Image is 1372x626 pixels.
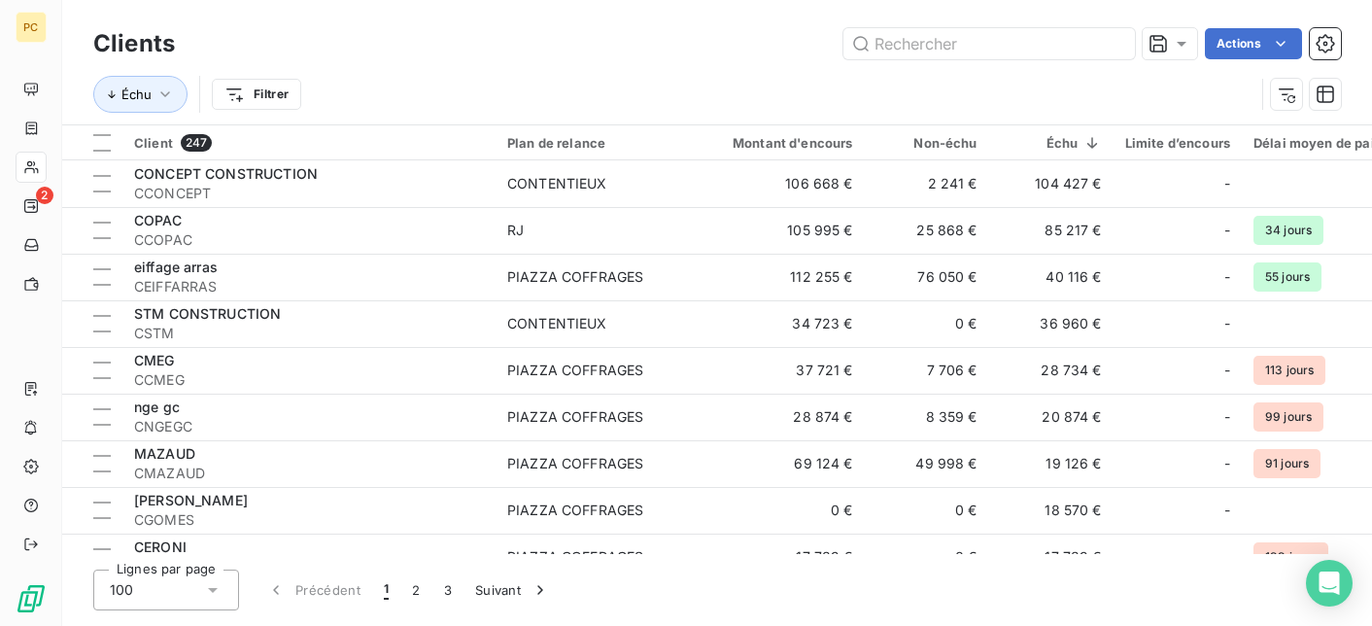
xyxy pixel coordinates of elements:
[507,407,643,427] div: PIAZZA COFFRAGES
[698,300,865,347] td: 34 723 €
[989,440,1114,487] td: 19 126 €
[698,487,865,534] td: 0 €
[1253,356,1325,385] span: 113 jours
[698,440,865,487] td: 69 124 €
[134,445,195,462] span: MAZAUD
[134,539,187,555] span: CERONI
[134,277,484,296] span: CEIFFARRAS
[121,87,152,102] span: Échu
[1306,560,1353,607] div: Open Intercom Messenger
[698,534,865,580] td: 17 739 €
[698,394,865,440] td: 28 874 €
[36,187,53,204] span: 2
[865,160,989,207] td: 2 241 €
[134,165,318,182] span: CONCEPT CONSTRUCTION
[698,160,865,207] td: 106 668 €
[1205,28,1302,59] button: Actions
[989,300,1114,347] td: 36 960 €
[134,324,484,343] span: CSTM
[989,534,1114,580] td: 17 739 €
[865,487,989,534] td: 0 €
[865,534,989,580] td: 0 €
[16,12,47,43] div: PC
[255,570,372,610] button: Précédent
[134,352,175,368] span: CMEG
[134,399,180,415] span: nge gc
[989,347,1114,394] td: 28 734 €
[989,487,1114,534] td: 18 570 €
[989,394,1114,440] td: 20 874 €
[843,28,1135,59] input: Rechercher
[989,160,1114,207] td: 104 427 €
[134,492,248,508] span: [PERSON_NAME]
[507,267,643,287] div: PIAZZA COFFRAGES
[1224,407,1230,427] span: -
[463,570,562,610] button: Suivant
[134,135,173,151] span: Client
[698,254,865,300] td: 112 255 €
[989,207,1114,254] td: 85 217 €
[134,212,182,228] span: COPAC
[1224,221,1230,240] span: -
[134,417,484,436] span: CNGEGC
[507,135,686,151] div: Plan de relance
[1125,135,1230,151] div: Limite d’encours
[16,583,47,614] img: Logo LeanPay
[698,207,865,254] td: 105 995 €
[507,361,643,380] div: PIAZZA COFFRAGES
[110,580,133,600] span: 100
[134,230,484,250] span: CCOPAC
[1253,216,1323,245] span: 34 jours
[865,394,989,440] td: 8 359 €
[1224,547,1230,567] span: -
[1224,501,1230,520] span: -
[507,174,607,193] div: CONTENTIEUX
[134,370,484,390] span: CCMEG
[1253,449,1321,478] span: 91 jours
[1253,542,1328,572] span: 199 jours
[865,207,989,254] td: 25 868 €
[876,135,978,151] div: Non-échu
[865,347,989,394] td: 7 706 €
[432,570,463,610] button: 3
[865,440,989,487] td: 49 998 €
[709,135,853,151] div: Montant d'encours
[372,570,400,610] button: 1
[865,254,989,300] td: 76 050 €
[134,184,484,203] span: CCONCEPT
[507,454,643,473] div: PIAZZA COFFRAGES
[1224,174,1230,193] span: -
[384,580,389,600] span: 1
[1253,262,1321,292] span: 55 jours
[865,300,989,347] td: 0 €
[93,26,175,61] h3: Clients
[507,221,524,240] div: RJ
[134,464,484,483] span: CMAZAUD
[1224,454,1230,473] span: -
[181,134,212,152] span: 247
[134,259,218,275] span: eiffage arras
[1001,135,1102,151] div: Échu
[507,501,643,520] div: PIAZZA COFFRAGES
[1253,402,1323,432] span: 99 jours
[989,254,1114,300] td: 40 116 €
[134,305,281,322] span: STM CONSTRUCTION
[1224,361,1230,380] span: -
[698,347,865,394] td: 37 721 €
[507,314,607,333] div: CONTENTIEUX
[1224,314,1230,333] span: -
[400,570,431,610] button: 2
[134,510,484,530] span: CGOMES
[93,76,188,113] button: Échu
[212,79,301,110] button: Filtrer
[1224,267,1230,287] span: -
[507,547,643,567] div: PIAZZA COFFRAGES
